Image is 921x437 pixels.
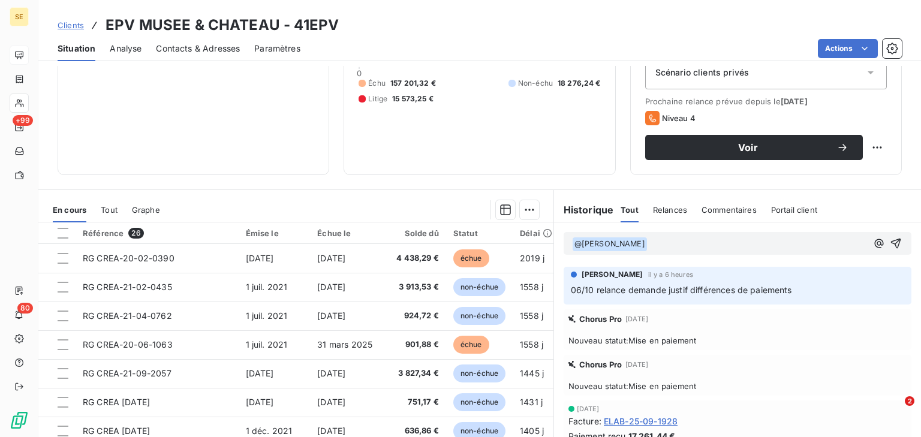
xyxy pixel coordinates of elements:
[625,361,648,368] span: [DATE]
[662,113,696,123] span: Niveau 4
[818,39,878,58] button: Actions
[453,228,505,238] div: Statut
[655,67,749,79] span: Scénario clients privés
[389,228,439,238] div: Solde dû
[317,339,372,349] span: 31 mars 2025
[389,281,439,293] span: 3 913,53 €
[554,203,614,217] h6: Historique
[246,426,293,436] span: 1 déc. 2021
[389,425,439,437] span: 636,86 €
[653,205,687,215] span: Relances
[110,43,142,55] span: Analyse
[453,336,489,354] span: échue
[702,205,757,215] span: Commentaires
[53,205,86,215] span: En cours
[389,339,439,351] span: 901,88 €
[83,368,171,378] span: RG CREA-21-09-2057
[368,94,387,104] span: Litige
[13,115,33,126] span: +99
[453,393,505,411] span: non-échue
[453,278,505,296] span: non-échue
[132,205,160,215] span: Graphe
[83,339,173,349] span: RG CREA-20-06-1063
[392,94,434,104] span: 15 573,25 €
[246,311,288,321] span: 1 juil. 2021
[389,367,439,379] span: 3 827,34 €
[246,339,288,349] span: 1 juil. 2021
[17,303,33,314] span: 80
[58,19,84,31] a: Clients
[83,228,231,239] div: Référence
[771,205,817,215] span: Portail client
[625,315,648,323] span: [DATE]
[156,43,240,55] span: Contacts & Adresses
[83,426,150,436] span: RG CREA [DATE]
[571,285,792,295] span: 06/10 relance demande justif différences de paiements
[520,426,544,436] span: 1405 j
[389,310,439,322] span: 924,72 €
[101,205,118,215] span: Tout
[317,368,345,378] span: [DATE]
[660,143,836,152] span: Voir
[520,282,543,292] span: 1558 j
[453,364,505,382] span: non-échue
[317,426,345,436] span: [DATE]
[317,253,345,263] span: [DATE]
[389,252,439,264] span: 4 438,29 €
[568,381,907,391] span: Nouveau statut : Mise en paiement
[520,253,544,263] span: 2019 j
[254,43,300,55] span: Paramètres
[453,249,489,267] span: échue
[520,228,552,238] div: Délai
[518,78,553,89] span: Non-échu
[558,78,601,89] span: 18 276,24 €
[905,396,914,406] span: 2
[389,396,439,408] span: 751,17 €
[58,43,95,55] span: Situation
[246,282,288,292] span: 1 juil. 2021
[246,253,274,263] span: [DATE]
[317,282,345,292] span: [DATE]
[390,78,436,89] span: 157 201,32 €
[880,396,909,425] iframe: Intercom live chat
[246,368,274,378] span: [DATE]
[83,282,172,292] span: RG CREA-21-02-0435
[106,14,339,36] h3: EPV MUSEE & CHATEAU - 41EPV
[83,397,150,407] span: RG CREA [DATE]
[317,228,375,238] div: Échue le
[317,397,345,407] span: [DATE]
[621,205,639,215] span: Tout
[520,311,543,321] span: 1558 j
[83,253,174,263] span: RG CREA-20-02-0390
[648,271,693,278] span: il y a 6 heures
[645,97,887,106] span: Prochaine relance prévue depuis le
[128,228,143,239] span: 26
[573,237,647,251] span: @ [PERSON_NAME]
[520,339,543,349] span: 1558 j
[520,368,544,378] span: 1445 j
[246,228,303,238] div: Émise le
[317,311,345,321] span: [DATE]
[582,269,643,280] span: [PERSON_NAME]
[568,336,907,345] span: Nouveau statut : Mise en paiement
[58,20,84,30] span: Clients
[453,307,505,325] span: non-échue
[83,311,172,321] span: RG CREA-21-04-0762
[579,360,622,369] span: Chorus Pro
[645,135,863,160] button: Voir
[368,78,386,89] span: Échu
[357,68,362,78] span: 0
[781,97,808,106] span: [DATE]
[577,405,600,412] span: [DATE]
[604,415,678,427] span: ELAB-25-09-1928
[246,397,274,407] span: [DATE]
[10,411,29,430] img: Logo LeanPay
[520,397,543,407] span: 1431 j
[579,314,622,324] span: Chorus Pro
[10,7,29,26] div: SE
[568,415,601,427] span: Facture :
